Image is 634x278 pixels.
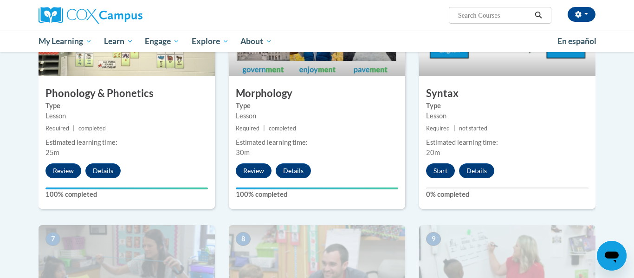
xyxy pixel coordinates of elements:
div: Estimated learning time: [45,137,208,148]
label: 100% completed [236,189,398,200]
span: | [263,125,265,132]
h3: Phonology & Phonetics [39,86,215,101]
span: Required [426,125,450,132]
a: Explore [186,31,235,52]
span: 8 [236,232,251,246]
a: About [235,31,278,52]
span: | [453,125,455,132]
a: Learn [98,31,139,52]
button: Review [45,163,81,178]
div: Your progress [45,187,208,189]
div: Estimated learning time: [426,137,589,148]
button: Review [236,163,272,178]
button: Search [531,10,545,21]
span: Required [236,125,259,132]
div: Lesson [426,111,589,121]
span: Required [45,125,69,132]
span: En español [557,36,596,46]
button: Details [85,163,121,178]
span: Learn [104,36,133,47]
input: Search Courses [457,10,531,21]
a: Cox Campus [39,7,215,24]
span: 7 [45,232,60,246]
img: Cox Campus [39,7,142,24]
label: Type [45,101,208,111]
span: 25m [45,149,59,156]
span: | [73,125,75,132]
span: not started [459,125,487,132]
button: Details [459,163,494,178]
span: 20m [426,149,440,156]
span: Engage [145,36,180,47]
span: About [240,36,272,47]
a: En español [551,32,602,51]
span: completed [269,125,296,132]
button: Details [276,163,311,178]
div: Your progress [236,187,398,189]
label: 100% completed [45,189,208,200]
span: My Learning [39,36,92,47]
span: Explore [192,36,229,47]
div: Lesson [236,111,398,121]
button: Start [426,163,455,178]
div: Estimated learning time: [236,137,398,148]
div: Main menu [25,31,609,52]
a: Engage [139,31,186,52]
label: Type [236,101,398,111]
label: Type [426,101,589,111]
iframe: Button to launch messaging window [597,241,627,271]
span: 30m [236,149,250,156]
h3: Morphology [229,86,405,101]
span: 9 [426,232,441,246]
h3: Syntax [419,86,595,101]
a: My Learning [32,31,98,52]
label: 0% completed [426,189,589,200]
button: Account Settings [568,7,595,22]
span: completed [78,125,106,132]
div: Lesson [45,111,208,121]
